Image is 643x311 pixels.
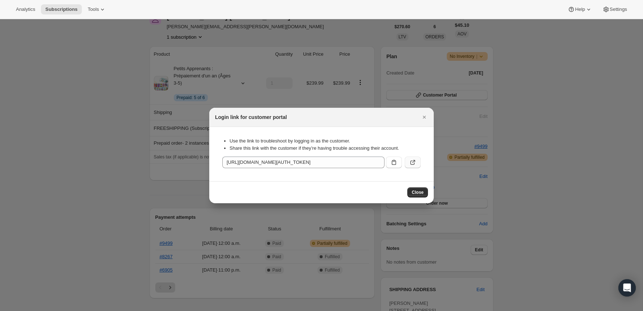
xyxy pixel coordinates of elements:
[83,4,110,14] button: Tools
[419,112,429,122] button: Close
[610,7,627,12] span: Settings
[230,137,421,145] li: Use the link to troubleshoot by logging in as the customer.
[16,7,35,12] span: Analytics
[618,279,636,297] div: Open Intercom Messenger
[12,4,39,14] button: Analytics
[598,4,631,14] button: Settings
[41,4,82,14] button: Subscriptions
[45,7,77,12] span: Subscriptions
[407,187,428,197] button: Close
[215,114,287,121] h2: Login link for customer portal
[88,7,99,12] span: Tools
[563,4,596,14] button: Help
[412,189,424,195] span: Close
[230,145,421,152] li: Share this link with the customer if they’re having trouble accessing their account.
[575,7,585,12] span: Help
